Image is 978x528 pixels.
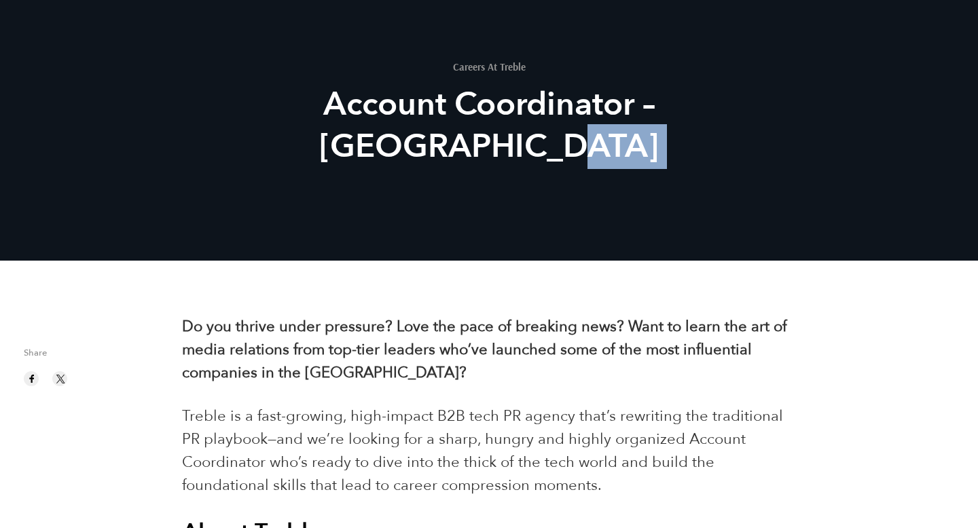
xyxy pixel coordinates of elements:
h1: Careers At Treble [238,62,740,72]
span: Treble is a fast-growing, high-impact B2B tech PR agency that’s rewriting the traditional PR play... [182,406,783,495]
span: Share [24,349,162,364]
img: facebook sharing button [26,373,38,385]
b: Do you thrive under pressure? Love the pace of breaking news? Want to learn the art of media rela... [182,316,787,383]
h2: Account Coordinator – [GEOGRAPHIC_DATA] [238,83,740,168]
img: twitter sharing button [54,373,67,385]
